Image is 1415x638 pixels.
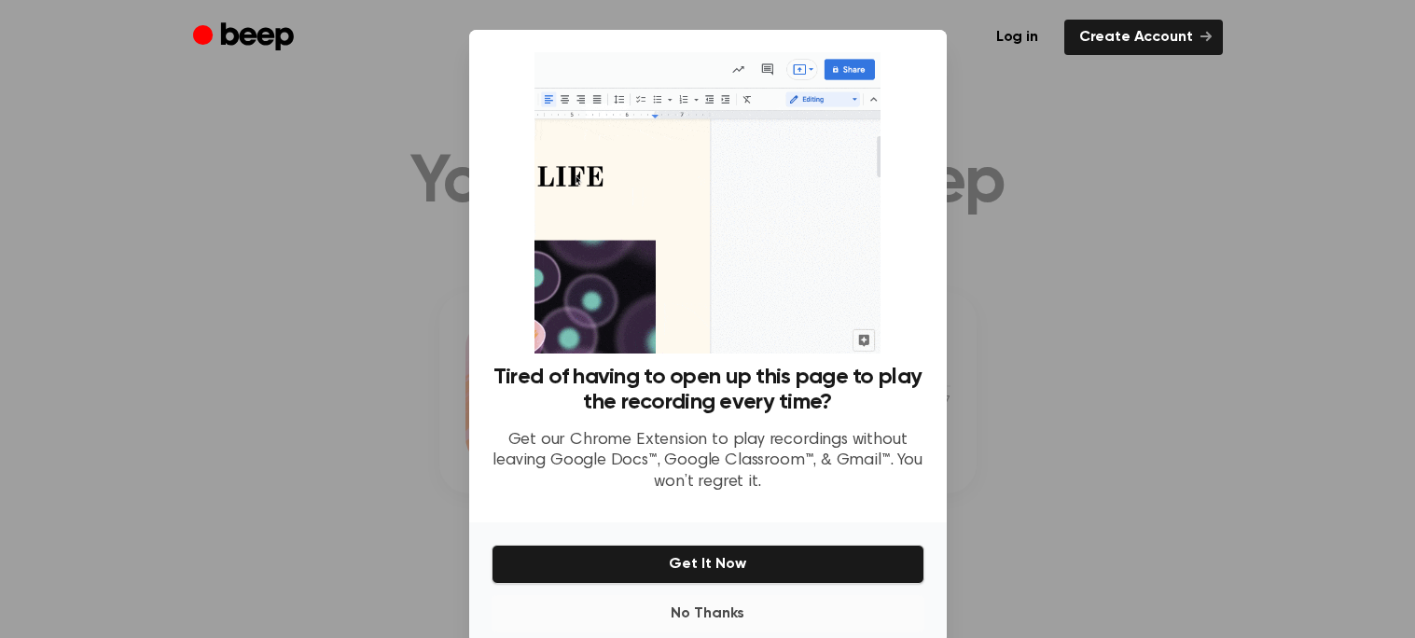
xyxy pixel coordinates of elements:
button: Get It Now [492,545,924,584]
a: Beep [193,20,298,56]
a: Log in [981,20,1053,55]
img: Beep extension in action [534,52,881,354]
button: No Thanks [492,595,924,632]
p: Get our Chrome Extension to play recordings without leaving Google Docs™, Google Classroom™, & Gm... [492,430,924,493]
a: Create Account [1064,20,1223,55]
h3: Tired of having to open up this page to play the recording every time? [492,365,924,415]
